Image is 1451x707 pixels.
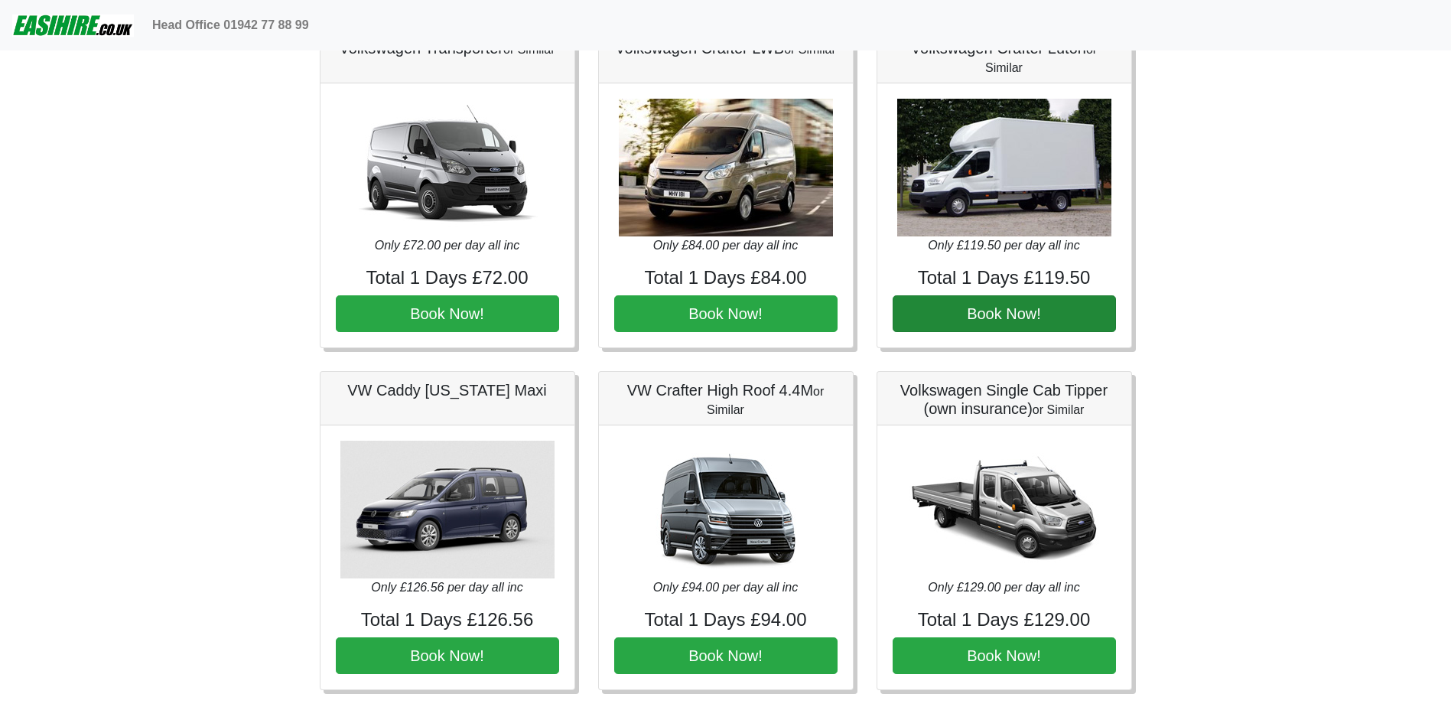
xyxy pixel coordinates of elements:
h4: Total 1 Days £94.00 [614,609,838,631]
img: VW Caddy California Maxi [340,441,555,578]
i: Only £94.00 per day all inc [653,581,798,594]
button: Book Now! [614,637,838,674]
b: Head Office 01942 77 88 99 [152,18,309,31]
button: Book Now! [336,637,559,674]
img: VW Crafter High Roof 4.4M [619,441,833,578]
img: Volkswagen Crafter LWB [619,99,833,236]
i: Only £119.50 per day all inc [928,239,1079,252]
button: Book Now! [893,295,1116,332]
h4: Total 1 Days £129.00 [893,609,1116,631]
h4: Total 1 Days £84.00 [614,267,838,289]
a: Head Office 01942 77 88 99 [146,10,315,41]
button: Book Now! [893,637,1116,674]
i: Only £84.00 per day all inc [653,239,798,252]
h5: VW Caddy [US_STATE] Maxi [336,381,559,399]
button: Book Now! [614,295,838,332]
i: Only £72.00 per day all inc [375,239,519,252]
img: Volkswagen Transporter [340,99,555,236]
h4: Total 1 Days £72.00 [336,267,559,289]
small: or Similar [1033,403,1085,416]
img: easihire_logo_small.png [12,10,134,41]
h5: VW Crafter High Roof 4.4M [614,381,838,418]
h5: Volkswagen Crafter Luton [893,39,1116,76]
button: Book Now! [336,295,559,332]
i: Only £129.00 per day all inc [928,581,1079,594]
i: Only £126.56 per day all inc [371,581,522,594]
h5: Volkswagen Single Cab Tipper (own insurance) [893,381,1116,418]
small: or Similar [707,385,824,416]
h4: Total 1 Days £119.50 [893,267,1116,289]
img: Volkswagen Single Cab Tipper (own insurance) [897,441,1111,578]
img: Volkswagen Crafter Luton [897,99,1111,236]
h4: Total 1 Days £126.56 [336,609,559,631]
